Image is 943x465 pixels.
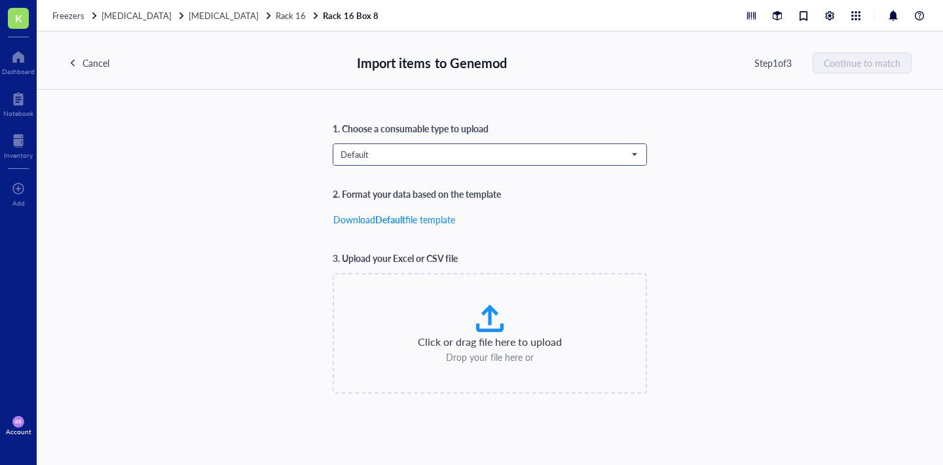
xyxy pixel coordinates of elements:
[276,9,306,22] span: Rack 16
[15,418,21,424] span: RR
[323,10,380,22] a: Rack 16 Box 8
[2,46,35,75] a: Dashboard
[4,151,33,159] div: Inventory
[2,67,35,75] div: Dashboard
[4,130,33,159] a: Inventory
[189,10,320,22] a: [MEDICAL_DATA]Rack 16
[333,187,501,201] div: 2. Format your data based on the template
[83,56,109,70] div: Cancel
[813,52,912,73] button: Continue to match
[12,199,25,207] div: Add
[52,10,99,22] a: Freezers
[333,251,458,265] div: 3. Upload your Excel or CSV file
[375,213,405,226] b: Default
[189,9,259,22] span: [MEDICAL_DATA]
[754,56,792,70] div: Step 1 of 3
[446,350,534,364] div: Drop your file here or
[357,52,507,73] div: Import items to Genemod
[3,109,33,117] div: Notebook
[15,10,22,26] span: K
[341,149,637,160] span: Default
[333,209,456,230] button: DownloadDefaultfile template
[333,121,489,136] div: 1. Choose a consumable type to upload
[52,9,84,22] span: Freezers
[405,213,455,226] span: file template
[102,9,172,22] span: [MEDICAL_DATA]
[3,88,33,117] a: Notebook
[418,334,562,350] div: Click or drag file here to upload
[102,10,186,22] a: [MEDICAL_DATA]
[333,213,375,226] span: Download
[6,428,31,436] div: Account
